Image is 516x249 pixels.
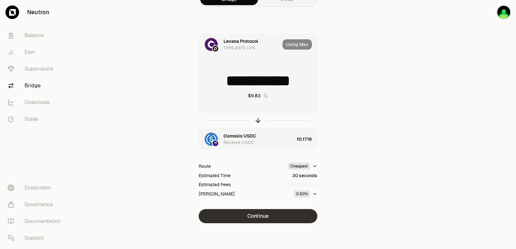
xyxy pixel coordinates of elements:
[223,139,254,146] div: Receive USDC
[199,128,317,150] button: USDC LogoOsmosis LogoOsmosis USDCReceive USDC10.1716
[213,46,218,52] img: Neutron Logo
[223,133,256,139] div: Osmosis USDC
[205,133,218,146] img: USDC Logo
[213,140,218,146] img: Osmosis Logo
[199,191,235,197] div: [PERSON_NAME]
[288,163,317,170] button: Cheapest
[3,230,70,246] a: Support
[3,77,70,94] a: Bridge
[3,27,70,44] a: Balance
[292,172,317,179] div: 30 seconds
[199,181,231,188] div: Estimated Fees
[297,128,317,150] div: 10.1716
[223,38,258,44] div: Levana Protocol
[3,111,70,128] a: Stake
[199,209,317,223] button: Continue
[199,34,280,55] div: LVN LogoNeutron LogoLevana Protocol1399.4975 LVN
[3,213,70,230] a: Documentation
[294,190,317,197] button: 0.50%
[3,179,70,196] a: Ecosystem
[497,5,511,19] img: sandy mercy
[288,163,310,170] div: Cheapest
[248,92,261,99] div: $9.83
[3,196,70,213] a: Governance
[294,190,310,197] div: 0.50%
[3,94,70,111] a: Orderbook
[199,163,211,169] div: Route
[199,128,294,150] div: USDC LogoOsmosis LogoOsmosis USDCReceive USDC
[3,61,70,77] a: Supervaults
[205,38,218,51] img: LVN Logo
[248,92,268,99] button: $9.83
[3,44,70,61] a: Earn
[199,172,231,179] div: Estimated Time
[223,44,255,51] div: 1399.4975 LVN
